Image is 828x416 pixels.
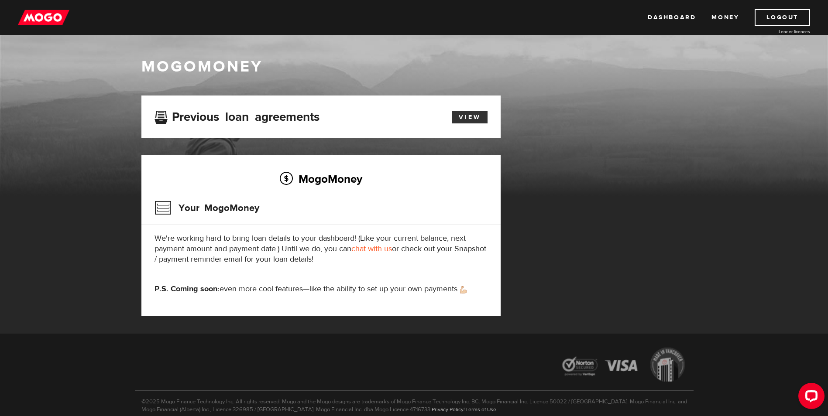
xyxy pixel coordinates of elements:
p: even more cool features—like the ability to set up your own payments [155,284,488,294]
a: Privacy Policy [432,406,464,413]
p: We're working hard to bring loan details to your dashboard! (Like your current balance, next paym... [155,233,488,265]
a: Lender licences [745,28,810,35]
h1: MogoMoney [141,58,687,76]
a: Terms of Use [465,406,496,413]
a: Dashboard [648,9,696,26]
img: mogo_logo-11ee424be714fa7cbb0f0f49df9e16ec.png [18,9,69,26]
a: Logout [755,9,810,26]
img: legal-icons-92a2ffecb4d32d839781d1b4e4802d7b.png [554,341,694,390]
h3: Your MogoMoney [155,197,259,219]
a: Money [711,9,739,26]
a: View [452,111,488,123]
p: ©2025 Mogo Finance Technology Inc. All rights reserved. Mogo and the Mogo designs are trademarks ... [135,390,694,413]
h2: MogoMoney [155,170,488,188]
iframe: LiveChat chat widget [791,379,828,416]
img: strong arm emoji [460,286,467,293]
strong: P.S. Coming soon: [155,284,220,294]
h3: Previous loan agreements [155,110,320,121]
a: chat with us [351,244,392,254]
